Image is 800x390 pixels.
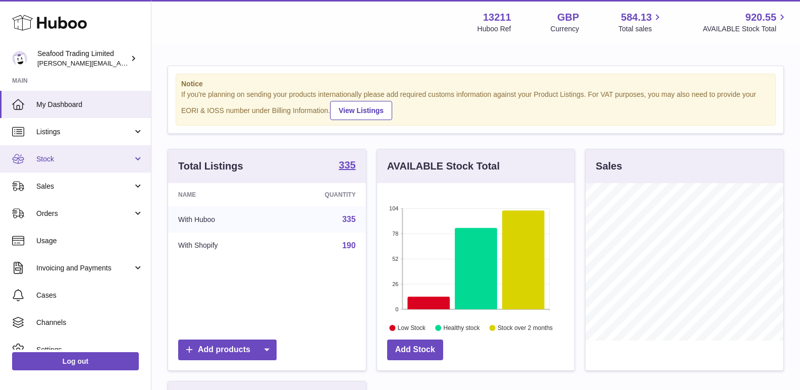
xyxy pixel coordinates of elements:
[339,160,355,172] a: 335
[37,59,202,67] span: [PERSON_NAME][EMAIL_ADDRESS][DOMAIN_NAME]
[36,263,133,273] span: Invoicing and Payments
[36,291,143,300] span: Cases
[703,24,788,34] span: AVAILABLE Stock Total
[618,11,663,34] a: 584.13 Total sales
[275,183,365,206] th: Quantity
[387,159,500,173] h3: AVAILABLE Stock Total
[37,49,128,68] div: Seafood Trading Limited
[330,101,392,120] a: View Listings
[621,11,652,24] span: 584.13
[339,160,355,170] strong: 335
[342,215,356,224] a: 335
[36,236,143,246] span: Usage
[36,318,143,327] span: Channels
[12,352,139,370] a: Log out
[387,340,443,360] a: Add Stock
[181,90,770,120] div: If you're planning on sending your products internationally please add required customs informati...
[392,231,398,237] text: 78
[392,281,398,287] text: 26
[181,79,770,89] strong: Notice
[178,340,277,360] a: Add products
[12,51,27,66] img: nathaniellynch@rickstein.com
[498,324,553,331] text: Stock over 2 months
[36,127,133,137] span: Listings
[342,241,356,250] a: 190
[745,11,776,24] span: 920.55
[178,159,243,173] h3: Total Listings
[36,345,143,355] span: Settings
[168,233,275,259] td: With Shopify
[483,11,511,24] strong: 13211
[36,100,143,109] span: My Dashboard
[389,205,398,211] text: 104
[168,206,275,233] td: With Huboo
[557,11,579,24] strong: GBP
[443,324,480,331] text: Healthy stock
[36,209,133,218] span: Orders
[398,324,426,331] text: Low Stock
[618,24,663,34] span: Total sales
[392,256,398,262] text: 52
[395,306,398,312] text: 0
[477,24,511,34] div: Huboo Ref
[168,183,275,206] th: Name
[36,154,133,164] span: Stock
[596,159,622,173] h3: Sales
[36,182,133,191] span: Sales
[551,24,579,34] div: Currency
[703,11,788,34] a: 920.55 AVAILABLE Stock Total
